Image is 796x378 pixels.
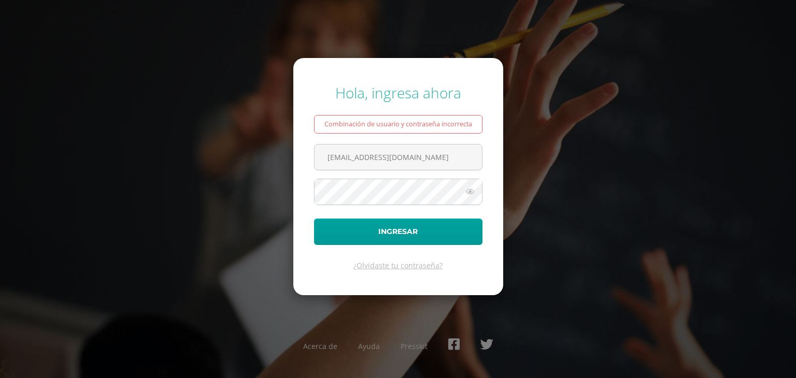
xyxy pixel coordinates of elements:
[401,341,428,351] a: Presskit
[358,341,380,351] a: Ayuda
[314,219,482,245] button: Ingresar
[314,83,482,103] div: Hola, ingresa ahora
[315,144,482,170] input: Correo electrónico o usuario
[314,115,482,134] div: Combinación de usuario y contraseña incorrecta
[303,341,337,351] a: Acerca de
[353,260,443,270] a: ¿Olvidaste tu contraseña?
